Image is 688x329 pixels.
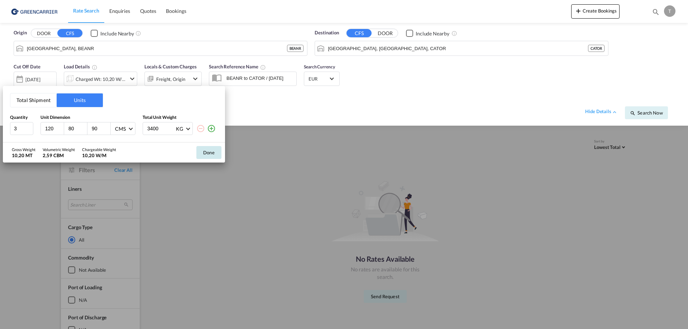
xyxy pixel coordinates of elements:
input: L [44,125,64,132]
md-icon: icon-plus-circle-outline [207,124,216,133]
input: Enter weight [147,122,175,135]
div: 2,59 CBM [43,152,75,159]
div: Unit Dimension [40,115,135,121]
div: Volumetric Weight [43,147,75,152]
input: W [68,125,87,132]
md-icon: icon-minus-circle-outline [196,124,205,133]
div: 10,20 MT [12,152,35,159]
div: CMS [115,126,126,132]
button: Total Shipment [10,93,57,107]
div: Chargeable Weight [82,147,116,152]
div: KG [176,126,183,132]
button: Units [57,93,103,107]
div: Total Unit Weight [143,115,218,121]
input: Qty [10,122,33,135]
div: Gross Weight [12,147,35,152]
input: H [91,125,110,132]
div: 10,20 W/M [82,152,116,159]
div: Quantity [10,115,33,121]
button: Done [196,146,221,159]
